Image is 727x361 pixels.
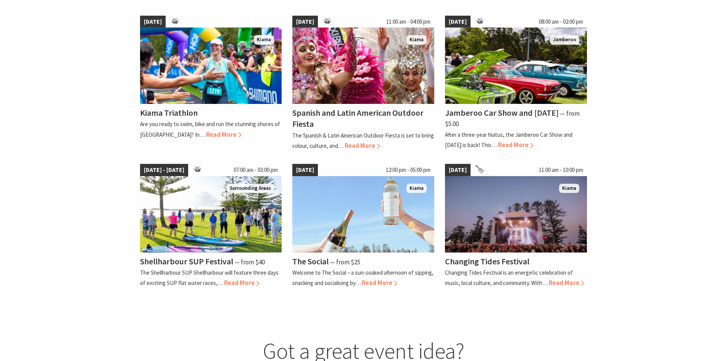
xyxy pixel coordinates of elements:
[292,132,434,149] p: The Spanish & Latin American Outdoor Fiesta is set to bring colour, culture, and…
[292,164,318,176] span: [DATE]
[230,164,282,176] span: 07:00 am - 03:00 pm
[292,28,434,104] img: Dancers in jewelled pink and silver costumes with feathers, holding their hands up while smiling
[535,16,587,28] span: 08:00 am - 02:00 pm
[445,16,587,151] a: [DATE] 08:00 am - 02:00 pm Jamberoo Car Show Jamberoo Jamberoo Car Show and [DATE] ⁠— from $5.00 ...
[140,176,282,253] img: Jodie Edwards Welcome to Country
[445,176,587,253] img: Changing Tides Main Stage
[140,256,233,267] h4: Shellharbour SUP Festival
[406,184,427,193] span: Kiama
[382,164,434,176] span: 12:00 pm - 05:00 pm
[140,269,279,287] p: The Shellharbour SUP Shellharbour will feature three days of exciting SUP flat water races,…
[445,28,587,104] img: Jamberoo Car Show
[445,107,559,118] h4: Jamberoo Car Show and [DATE]
[254,35,274,45] span: Kiama
[445,131,572,149] p: After a three-year hiatus, the Jamberoo Car Show and [DATE] is back! This…
[292,16,434,151] a: [DATE] 11:00 am - 04:00 pm Dancers in jewelled pink and silver costumes with feathers, holding th...
[234,258,265,266] span: ⁠— from $40
[227,184,274,193] span: Surrounding Areas
[445,256,529,267] h4: Changing Tides Festival
[382,16,434,28] span: 11:00 am - 04:00 pm
[362,278,397,287] span: Read More
[140,28,282,104] img: kiamatriathlon
[206,130,242,139] span: Read More
[292,107,424,129] h4: Spanish and Latin American Outdoor Fiesta
[330,258,360,266] span: ⁠— from $25
[292,176,434,253] img: The Social
[140,16,166,28] span: [DATE]
[445,164,471,176] span: [DATE]
[445,16,471,28] span: [DATE]
[445,269,573,287] p: Changing Tides Festival is an energetic celebration of music, local culture, and community. With…
[498,141,534,149] span: Read More
[345,141,380,150] span: Read More
[140,120,280,138] p: Are you ready to swim, bike and run the stunning shores of [GEOGRAPHIC_DATA]? In…
[549,278,584,287] span: Read More
[559,184,579,193] span: Kiama
[224,278,260,287] span: Read More
[292,164,434,288] a: [DATE] 12:00 pm - 05:00 pm The Social Kiama The Social ⁠— from $25 Welcome to The Social – a sun-...
[550,35,579,45] span: Jamberoo
[292,269,434,287] p: Welcome to The Social – a sun-soaked afternoon of sipping, snacking and socialising by…
[292,256,329,267] h4: The Social
[140,164,282,288] a: [DATE] - [DATE] 07:00 am - 03:00 pm Jodie Edwards Welcome to Country Surrounding Areas Shellharbo...
[140,164,188,176] span: [DATE] - [DATE]
[445,164,587,288] a: [DATE] 11:00 am - 10:00 pm Changing Tides Main Stage Kiama Changing Tides Festival Changing Tides...
[140,107,198,118] h4: Kiama Triathlon
[140,16,282,151] a: [DATE] kiamatriathlon Kiama Kiama Triathlon Are you ready to swim, bike and run the stunning shor...
[406,35,427,45] span: Kiama
[292,16,318,28] span: [DATE]
[535,164,587,176] span: 11:00 am - 10:00 pm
